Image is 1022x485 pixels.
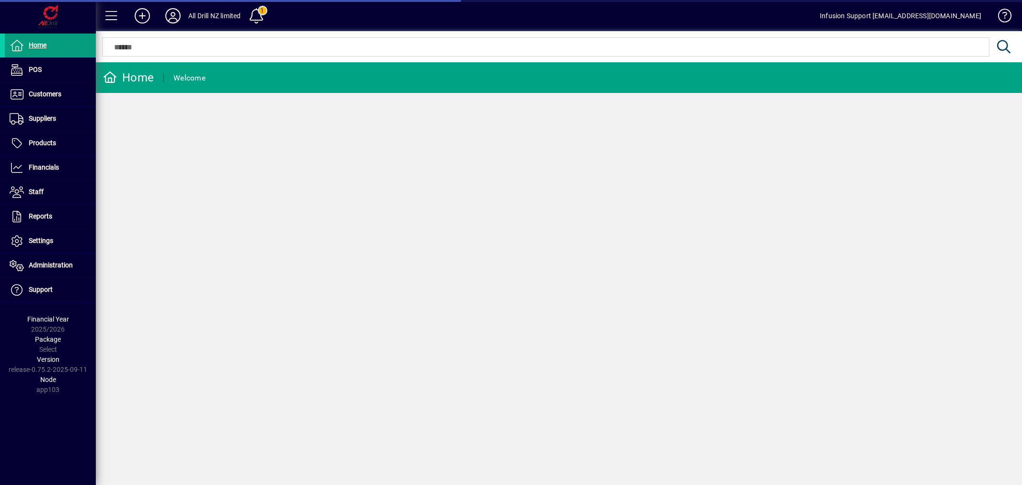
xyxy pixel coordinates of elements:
a: Settings [5,229,96,253]
button: Add [127,7,158,24]
span: Staff [29,188,44,196]
button: Profile [158,7,188,24]
a: Reports [5,205,96,229]
a: Support [5,278,96,302]
span: Support [29,286,53,293]
a: POS [5,58,96,82]
a: Customers [5,82,96,106]
span: Version [37,356,59,363]
span: Settings [29,237,53,244]
div: Infusion Support [EMAIL_ADDRESS][DOMAIN_NAME] [820,8,981,23]
span: Administration [29,261,73,269]
a: Knowledge Base [991,2,1010,33]
span: Financials [29,163,59,171]
div: All Drill NZ limited [188,8,241,23]
a: Financials [5,156,96,180]
span: Reports [29,212,52,220]
span: Financial Year [27,315,69,323]
span: POS [29,66,42,73]
div: Home [103,70,154,85]
a: Staff [5,180,96,204]
span: Home [29,41,46,49]
div: Welcome [173,70,206,86]
a: Administration [5,254,96,277]
span: Customers [29,90,61,98]
a: Products [5,131,96,155]
span: Node [40,376,56,383]
a: Suppliers [5,107,96,131]
span: Package [35,335,61,343]
span: Suppliers [29,115,56,122]
span: Products [29,139,56,147]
